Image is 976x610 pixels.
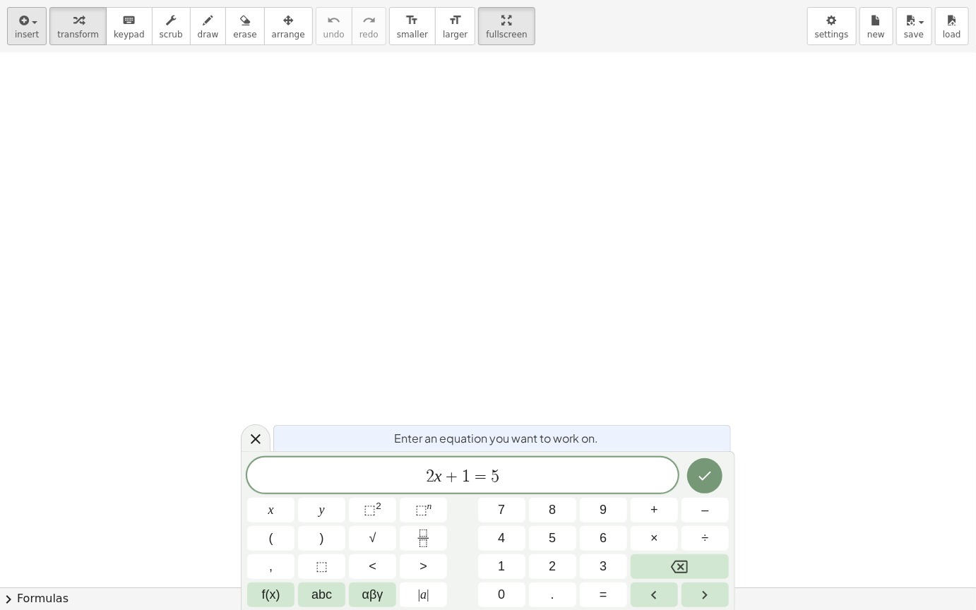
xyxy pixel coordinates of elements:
[268,501,274,520] span: x
[470,468,491,485] span: =
[298,526,345,551] button: )
[122,12,136,29] i: keyboard
[580,582,627,607] button: Equals
[427,587,429,602] span: |
[478,7,535,45] button: fullscreen
[349,582,396,607] button: Greek alphabet
[896,7,932,45] button: save
[600,585,607,604] span: =
[443,30,468,40] span: larger
[650,501,658,520] span: +
[631,526,678,551] button: Times
[400,498,447,522] button: Superscript
[198,30,219,40] span: draw
[264,7,313,45] button: arrange
[807,7,857,45] button: settings
[327,12,340,29] i: undo
[311,585,332,604] span: abc
[498,557,505,576] span: 1
[397,30,428,40] span: smaller
[349,526,396,551] button: Square root
[631,554,729,579] button: Backspace
[631,498,678,522] button: Plus
[349,498,396,522] button: Squared
[349,554,396,579] button: Less than
[631,582,678,607] button: Left arrow
[486,30,527,40] span: fullscreen
[491,468,499,485] span: 5
[394,430,598,447] span: Enter an equation you want to work on.
[359,30,379,40] span: redo
[580,498,627,522] button: 9
[448,12,462,29] i: format_size
[269,557,273,576] span: ,
[15,30,39,40] span: insert
[549,529,556,548] span: 5
[600,529,607,548] span: 6
[316,557,328,576] span: ⬚
[478,498,525,522] button: 7
[418,587,421,602] span: |
[904,30,924,40] span: save
[867,30,885,40] span: new
[298,582,345,607] button: Alphabet
[247,526,294,551] button: (
[600,557,607,576] span: 3
[190,7,227,45] button: draw
[434,467,442,485] var: x
[498,585,505,604] span: 0
[106,7,153,45] button: keyboardkeypad
[114,30,145,40] span: keypad
[415,503,427,517] span: ⬚
[580,554,627,579] button: 3
[7,7,47,45] button: insert
[529,582,576,607] button: .
[498,501,505,520] span: 7
[247,582,294,607] button: Functions
[298,554,345,579] button: Placeholder
[400,526,447,551] button: Fraction
[316,7,352,45] button: undoundo
[400,554,447,579] button: Greater than
[551,585,554,604] span: .
[419,557,427,576] span: >
[405,12,419,29] i: format_size
[389,7,436,45] button: format_sizesmaller
[362,12,376,29] i: redo
[478,526,525,551] button: 4
[529,526,576,551] button: 5
[859,7,893,45] button: new
[435,7,475,45] button: format_sizelarger
[943,30,961,40] span: load
[478,554,525,579] button: 1
[57,30,99,40] span: transform
[319,501,325,520] span: y
[682,582,729,607] button: Right arrow
[400,582,447,607] button: Absolute value
[298,498,345,522] button: y
[462,468,470,485] span: 1
[687,458,722,494] button: Done
[426,468,434,485] span: 2
[418,585,429,604] span: a
[600,501,607,520] span: 9
[352,7,386,45] button: redoredo
[498,529,505,548] span: 4
[233,30,256,40] span: erase
[580,526,627,551] button: 6
[442,468,463,485] span: +
[935,7,969,45] button: load
[269,529,273,548] span: (
[376,501,381,511] sup: 2
[427,501,432,511] sup: n
[369,529,376,548] span: √
[529,498,576,522] button: 8
[702,529,709,548] span: ÷
[682,498,729,522] button: Minus
[320,529,324,548] span: )
[362,585,383,604] span: αβγ
[369,557,376,576] span: <
[323,30,345,40] span: undo
[262,585,280,604] span: f(x)
[364,503,376,517] span: ⬚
